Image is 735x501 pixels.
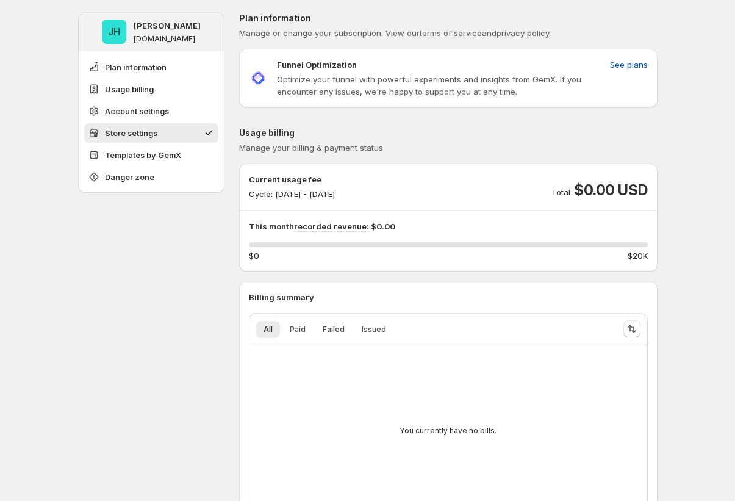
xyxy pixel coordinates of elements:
[239,143,383,153] span: Manage your billing & payment status
[420,28,482,38] a: terms of service
[105,105,169,117] span: Account settings
[574,181,647,200] span: $0.00 USD
[249,250,259,262] span: $0
[277,73,605,98] p: Optimize your funnel with powerful experiments and insights from GemX. If you encounter any issue...
[105,61,167,73] span: Plan information
[239,28,551,38] span: Manage or change your subscription. View our and .
[603,55,655,74] button: See plans
[84,79,218,99] button: Usage billing
[362,325,386,334] span: Issued
[623,320,640,337] button: Sort the results
[84,101,218,121] button: Account settings
[249,220,648,232] p: This month $0.00
[277,59,357,71] p: Funnel Optimization
[239,127,658,139] p: Usage billing
[105,83,154,95] span: Usage billing
[323,325,345,334] span: Failed
[102,20,126,44] span: Jena Hoang
[551,186,570,198] p: Total
[610,59,648,71] span: See plans
[105,171,154,183] span: Danger zone
[105,149,181,161] span: Templates by GemX
[239,12,658,24] p: Plan information
[134,34,195,44] p: [DOMAIN_NAME]
[84,123,218,143] button: Store settings
[294,222,369,232] span: recorded revenue:
[84,57,218,77] button: Plan information
[249,291,648,303] p: Billing summary
[134,20,201,32] p: [PERSON_NAME]
[249,188,335,200] p: Cycle: [DATE] - [DATE]
[84,145,218,165] button: Templates by GemX
[84,167,218,187] button: Danger zone
[264,325,273,334] span: All
[108,26,120,38] text: JH
[628,250,648,262] span: $20K
[105,127,157,139] span: Store settings
[497,28,549,38] a: privacy policy
[400,426,497,436] p: You currently have no bills.
[249,173,335,186] p: Current usage fee
[290,325,306,334] span: Paid
[249,69,267,87] img: Funnel Optimization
